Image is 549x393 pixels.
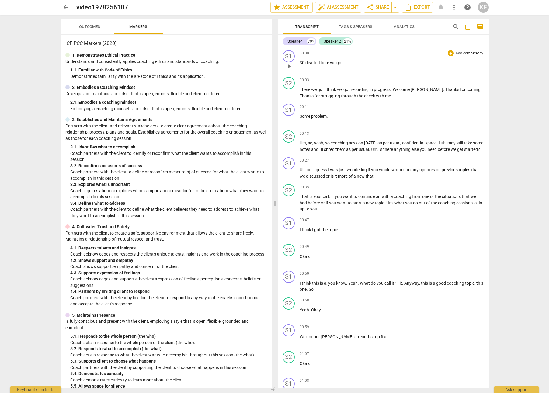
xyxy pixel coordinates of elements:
[70,163,267,169] div: 3. 2. Reconfirms measures of success
[284,61,294,71] button: Play
[343,194,353,199] span: want
[366,200,375,205] span: new
[336,60,341,65] span: go
[442,167,459,172] span: previous
[305,167,307,172] span: ,
[337,200,348,205] span: want
[451,147,457,152] span: we
[331,194,335,199] span: If
[319,147,324,152] span: I'll
[314,93,321,98] span: for
[70,263,267,270] p: Coach shows support, empathy and concern for the client
[402,141,425,145] span: confidential
[343,87,351,92] span: got
[70,181,267,188] div: 3. 3. Explores what is important
[413,200,419,205] span: do
[364,141,377,145] span: [DATE]
[270,2,313,13] button: Assessment
[346,281,348,286] span: .
[392,281,394,286] span: it
[307,287,309,292] span: .
[467,87,481,92] span: coming
[324,281,326,286] span: a
[393,87,411,92] span: Welcome
[302,227,312,232] span: think
[475,22,485,32] button: Show/Hide comments
[285,63,293,70] span: play_arrow
[376,93,385,98] span: with
[300,87,311,92] span: There
[439,141,441,145] span: I
[331,141,349,145] span: coaching
[313,194,323,199] span: your
[335,194,343,199] span: you
[283,271,295,283] div: Change speaker
[420,147,428,152] span: you
[314,287,315,292] span: .
[129,24,147,29] span: Markers
[300,281,302,286] span: I
[302,281,312,286] span: think
[315,2,361,13] button: AI Assessment
[70,270,267,276] div: 4. 3. Supports expression of feelings
[351,87,370,92] span: recording
[379,147,383,152] span: is
[70,206,267,219] p: Coach partners with the client to define what the client believes they need to address to achieve...
[348,200,353,205] span: to
[300,93,314,98] span: Thanks
[283,50,295,62] div: Change speaker
[463,22,473,32] button: Add summary
[412,194,422,199] span: from
[300,244,309,249] span: 00:49
[438,147,451,152] span: before
[62,4,70,11] span: arrow_back
[450,4,458,11] span: more_vert
[394,194,412,199] span: coaching
[335,174,338,179] span: it
[478,2,489,13] div: KF
[405,200,413,205] span: you
[371,147,377,152] span: Filler word
[309,308,311,312] span: .
[447,281,465,286] span: coaching
[390,141,400,145] span: usual
[374,174,375,179] span: .
[460,87,467,92] span: for
[426,200,431,205] span: of
[471,194,476,199] span: we
[317,207,318,211] span: .
[337,87,343,92] span: we
[451,22,461,32] button: Search
[328,281,336,286] span: you
[383,147,394,152] span: there
[412,167,419,172] span: any
[327,87,337,92] span: think
[300,60,305,65] span: 30
[283,157,295,169] div: Change speaker
[314,227,321,232] span: got
[397,281,402,286] span: Fit
[348,281,358,286] span: Yeah
[462,194,471,199] span: that
[322,87,325,92] span: .
[476,281,483,286] span: this
[412,147,420,152] span: else
[384,200,386,205] span: .
[381,194,391,199] span: with
[318,4,359,11] span: AI Assessment
[300,147,311,152] span: notes
[320,281,324,286] span: is
[349,141,364,145] span: session
[326,281,328,286] span: ,
[300,78,309,83] span: 00:03
[456,200,474,205] span: sessions
[464,141,473,145] span: take
[352,147,359,152] span: per
[462,2,473,13] a: Help
[371,167,379,172] span: you
[70,257,267,264] div: 4. 2. Shows support and empathy
[300,131,309,136] span: 00:13
[314,167,316,172] span: I
[494,386,539,393] div: Ask support
[314,141,323,145] span: yeah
